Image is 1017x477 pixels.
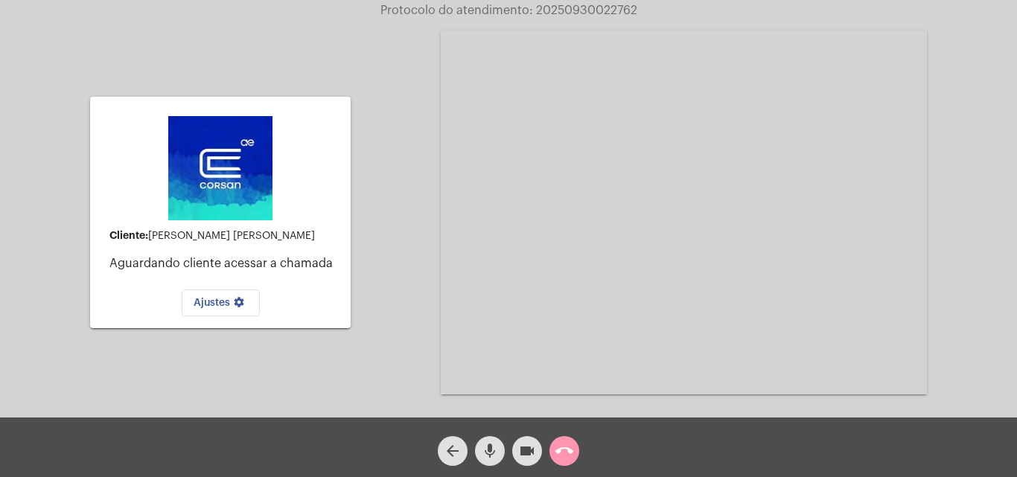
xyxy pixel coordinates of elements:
[109,257,339,270] p: Aguardando cliente acessar a chamada
[109,230,339,242] div: [PERSON_NAME] [PERSON_NAME]
[168,116,272,220] img: d4669ae0-8c07-2337-4f67-34b0df7f5ae4.jpeg
[230,296,248,314] mat-icon: settings
[109,230,148,240] strong: Cliente:
[481,442,499,460] mat-icon: mic
[444,442,462,460] mat-icon: arrow_back
[380,4,637,16] span: Protocolo do atendimento: 20250930022762
[194,298,248,308] span: Ajustes
[518,442,536,460] mat-icon: videocam
[555,442,573,460] mat-icon: call_end
[182,289,260,316] button: Ajustes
